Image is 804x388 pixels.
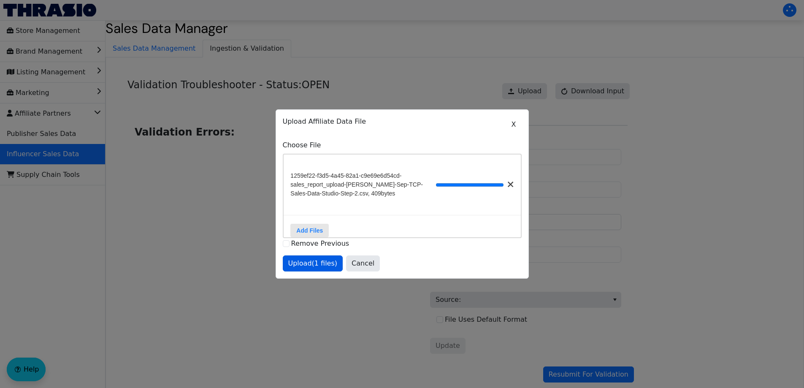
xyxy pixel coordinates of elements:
[283,140,522,150] label: Choose File
[352,258,374,269] span: Cancel
[291,239,349,247] label: Remove Previous
[290,224,329,237] label: Add Files
[512,119,516,130] span: X
[506,117,522,133] button: X
[288,258,338,269] span: Upload (1 files)
[283,255,343,271] button: Upload(1 files)
[283,117,522,127] p: Upload Affiliate Data File
[290,171,436,198] span: 1259ef22-f3d5-4a45-82a1-c9e69e6d54cd-sales_report_upload-[PERSON_NAME]-Sep-TCP-Sales-Data-Studio-...
[346,255,380,271] button: Cancel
